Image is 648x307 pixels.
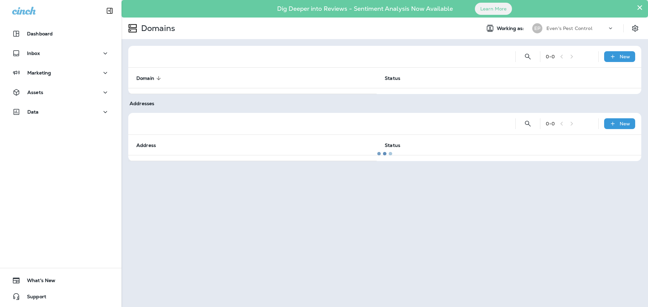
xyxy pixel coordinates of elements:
button: Collapse Sidebar [100,4,119,18]
button: Assets [7,86,115,99]
button: Dashboard [7,27,115,40]
button: Support [7,290,115,303]
button: What's New [7,274,115,287]
p: Marketing [27,70,51,75]
p: New [620,54,630,59]
p: Data [27,109,39,115]
button: Data [7,105,115,119]
p: Assets [27,90,43,95]
span: What's New [20,278,55,286]
span: Support [20,294,46,302]
p: Dashboard [27,31,53,36]
p: Inbox [27,51,40,56]
p: New [620,121,630,126]
button: Inbox [7,47,115,60]
button: Marketing [7,66,115,80]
